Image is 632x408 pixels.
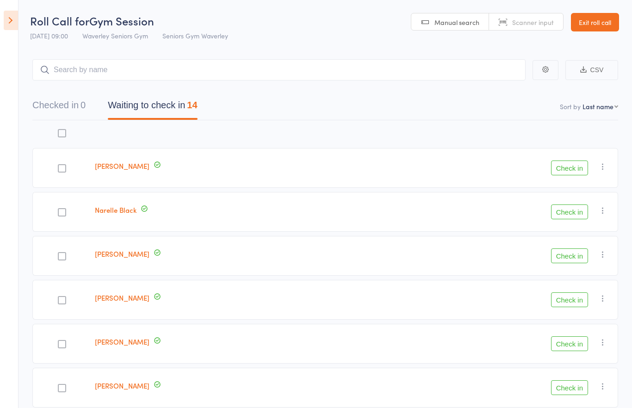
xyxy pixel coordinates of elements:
a: [PERSON_NAME] [95,161,149,171]
a: Narelle Black [95,205,136,215]
input: Search by name [32,59,526,80]
button: Waiting to check in14 [108,95,197,120]
button: Check in [551,292,588,307]
div: 14 [187,100,197,110]
button: Check in [551,161,588,175]
button: Check in [551,336,588,351]
button: Check in [551,248,588,263]
a: [PERSON_NAME] [95,293,149,303]
button: Check in [551,204,588,219]
span: Seniors Gym Waverley [162,31,228,40]
span: Scanner input [512,18,554,27]
button: Checked in0 [32,95,86,120]
span: Waverley Seniors Gym [82,31,148,40]
span: Manual search [434,18,479,27]
button: Check in [551,380,588,395]
div: 0 [81,100,86,110]
a: [PERSON_NAME] [95,337,149,346]
a: Exit roll call [571,13,619,31]
a: [PERSON_NAME] [95,381,149,390]
label: Sort by [560,102,581,111]
span: Gym Session [89,13,154,28]
div: Last name [582,102,613,111]
button: CSV [565,60,618,80]
a: [PERSON_NAME] [95,249,149,259]
span: Roll Call for [30,13,89,28]
span: [DATE] 09:00 [30,31,68,40]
